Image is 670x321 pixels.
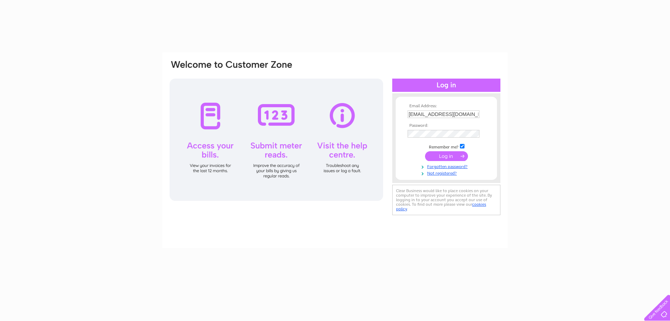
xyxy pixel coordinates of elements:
a: Forgotten password? [408,163,487,169]
th: Email Address: [406,104,487,109]
div: Clear Business would like to place cookies on your computer to improve your experience of the sit... [392,185,500,215]
a: cookies policy [396,202,486,211]
th: Password: [406,123,487,128]
td: Remember me? [406,143,487,150]
a: Not registered? [408,169,487,176]
input: Submit [425,151,468,161]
